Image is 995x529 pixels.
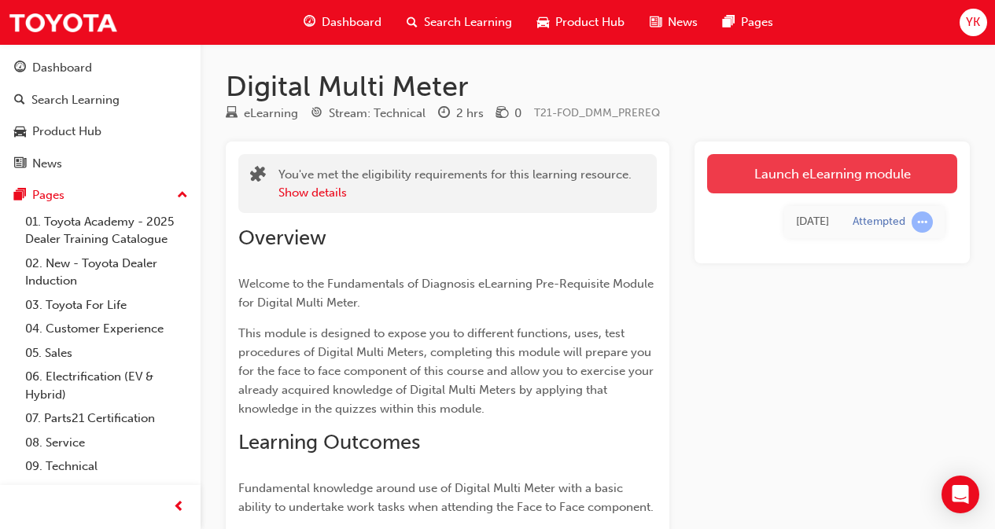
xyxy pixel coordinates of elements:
[19,317,194,341] a: 04. Customer Experience
[912,211,933,233] span: learningRecordVerb_ATTEMPT-icon
[32,59,92,77] div: Dashboard
[6,181,194,210] button: Pages
[19,365,194,406] a: 06. Electrification (EV & Hybrid)
[496,107,508,121] span: money-icon
[424,13,512,31] span: Search Learning
[19,341,194,366] a: 05. Sales
[238,326,657,416] span: This module is designed to expose you to different functions, uses, test procedures of Digital Mu...
[19,293,194,318] a: 03. Toyota For Life
[394,6,525,39] a: search-iconSearch Learning
[311,104,426,123] div: Stream
[650,13,661,32] span: news-icon
[537,13,549,32] span: car-icon
[6,117,194,146] a: Product Hub
[853,215,905,230] div: Attempted
[226,69,970,104] h1: Digital Multi Meter
[173,498,185,517] span: prev-icon
[238,481,654,514] span: Fundamental knowledge around use of Digital Multi Meter with a basic ability to undertake work ta...
[14,157,26,171] span: news-icon
[668,13,698,31] span: News
[32,155,62,173] div: News
[496,104,521,123] div: Price
[555,13,625,31] span: Product Hub
[177,186,188,206] span: up-icon
[32,186,64,204] div: Pages
[6,149,194,178] a: News
[525,6,637,39] a: car-iconProduct Hub
[244,105,298,123] div: eLearning
[707,154,957,193] a: Launch eLearning module
[960,9,987,36] button: YK
[741,13,773,31] span: Pages
[8,5,118,40] img: Trak
[311,107,322,121] span: target-icon
[534,106,660,119] span: Learning resource code
[14,94,25,108] span: search-icon
[278,166,632,201] div: You've met the eligibility requirements for this learning resource.
[19,406,194,431] a: 07. Parts21 Certification
[14,61,26,75] span: guage-icon
[304,13,315,32] span: guage-icon
[438,107,450,121] span: clock-icon
[456,105,484,123] div: 2 hrs
[19,431,194,455] a: 08. Service
[14,125,26,139] span: car-icon
[19,210,194,252] a: 01. Toyota Academy - 2025 Dealer Training Catalogue
[32,123,101,141] div: Product Hub
[31,91,120,109] div: Search Learning
[6,53,194,83] a: Dashboard
[19,454,194,479] a: 09. Technical
[291,6,394,39] a: guage-iconDashboard
[238,277,657,310] span: Welcome to the Fundamentals of Diagnosis eLearning Pre-Requisite Module for Digital Multi Meter.
[19,479,194,503] a: 10. TUNE Rev-Up Training
[796,213,829,231] div: Sun Aug 10 2025 17:29:56 GMT+1000 (호주 동부 표준시)
[710,6,786,39] a: pages-iconPages
[14,189,26,203] span: pages-icon
[278,184,347,202] button: Show details
[723,13,735,32] span: pages-icon
[226,104,298,123] div: Type
[637,6,710,39] a: news-iconNews
[438,104,484,123] div: Duration
[238,430,420,454] span: Learning Outcomes
[6,86,194,115] a: Search Learning
[322,13,381,31] span: Dashboard
[329,105,426,123] div: Stream: Technical
[514,105,521,123] div: 0
[238,226,326,250] span: Overview
[226,107,238,121] span: learningResourceType_ELEARNING-icon
[250,167,266,186] span: puzzle-icon
[6,50,194,181] button: DashboardSearch LearningProduct HubNews
[19,252,194,293] a: 02. New - Toyota Dealer Induction
[942,476,979,513] div: Open Intercom Messenger
[966,13,980,31] span: YK
[407,13,418,32] span: search-icon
